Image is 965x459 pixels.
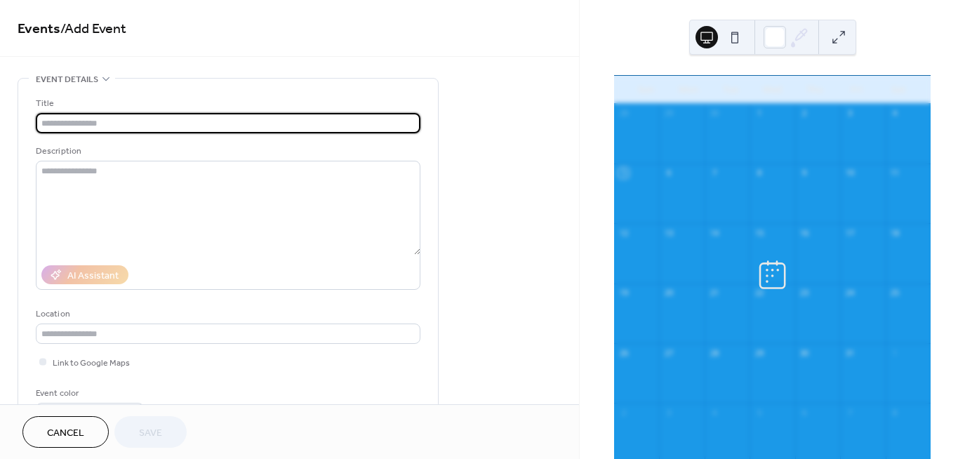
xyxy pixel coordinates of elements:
[890,407,900,418] div: 8
[709,227,719,238] div: 14
[890,227,900,238] div: 18
[799,407,810,418] div: 6
[835,76,877,104] div: Fri
[60,15,126,43] span: / Add Event
[799,168,810,178] div: 9
[36,307,418,321] div: Location
[890,347,900,358] div: 1
[618,407,629,418] div: 2
[793,76,835,104] div: Thu
[844,407,855,418] div: 7
[667,76,710,104] div: Mon
[709,108,719,119] div: 30
[754,168,764,178] div: 8
[709,288,719,298] div: 21
[844,288,855,298] div: 24
[663,168,674,178] div: 6
[22,416,109,448] button: Cancel
[47,426,84,441] span: Cancel
[844,347,855,358] div: 31
[890,288,900,298] div: 25
[844,227,855,238] div: 17
[663,407,674,418] div: 3
[618,108,629,119] div: 28
[844,108,855,119] div: 3
[709,168,719,178] div: 7
[754,347,764,358] div: 29
[36,386,141,401] div: Event color
[618,227,629,238] div: 12
[877,76,919,104] div: Sat
[36,96,418,111] div: Title
[799,347,810,358] div: 30
[618,288,629,298] div: 19
[754,288,764,298] div: 22
[799,288,810,298] div: 23
[710,76,752,104] div: Tue
[754,108,764,119] div: 1
[36,144,418,159] div: Description
[890,168,900,178] div: 11
[890,108,900,119] div: 4
[754,407,764,418] div: 5
[18,15,60,43] a: Events
[709,407,719,418] div: 4
[663,227,674,238] div: 13
[663,347,674,358] div: 27
[36,72,98,87] span: Event details
[799,227,810,238] div: 16
[752,76,794,104] div: Wed
[709,347,719,358] div: 28
[844,168,855,178] div: 10
[799,108,810,119] div: 2
[618,347,629,358] div: 26
[53,356,130,371] span: Link to Google Maps
[618,168,629,178] div: 5
[754,227,764,238] div: 15
[625,76,667,104] div: Sun
[663,288,674,298] div: 20
[663,108,674,119] div: 29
